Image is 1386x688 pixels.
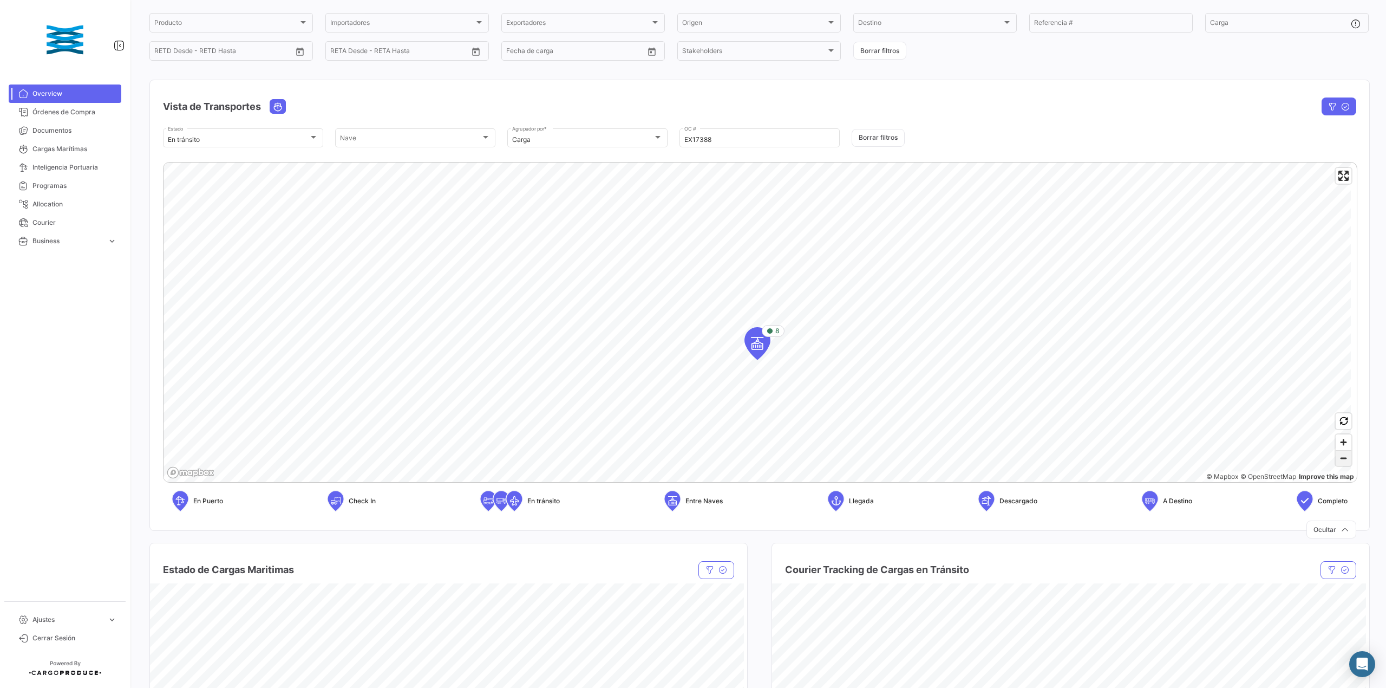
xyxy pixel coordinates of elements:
a: Courier [9,213,121,232]
span: 8 [775,326,780,336]
a: Programas [9,177,121,195]
span: Check In [349,496,376,506]
span: Ajustes [32,615,103,625]
span: Importadores [330,21,474,28]
input: Desde [330,49,350,56]
span: Allocation [32,199,117,209]
span: Stakeholders [682,49,826,56]
div: Abrir Intercom Messenger [1349,651,1375,677]
span: Overview [32,89,117,99]
span: Descargado [999,496,1037,506]
span: Programas [32,181,117,191]
a: Mapbox logo [167,466,214,479]
a: Map feedback [1299,472,1354,481]
h4: Vista de Transportes [163,99,261,114]
h4: Courier Tracking de Cargas en Tránsito [785,562,969,577]
span: Cerrar Sesión [32,633,117,643]
canvas: Map [164,163,1351,484]
a: Documentos [9,121,121,140]
span: expand_more [107,236,117,246]
span: Exportadores [506,21,650,28]
span: Entre Naves [685,496,723,506]
h4: Estado de Cargas Maritimas [163,562,294,577]
span: Origen [682,21,826,28]
span: En tránsito [527,496,560,506]
span: A Destino [1163,496,1192,506]
button: Open calendar [644,43,660,60]
input: Hasta [181,49,248,56]
a: Allocation [9,195,121,213]
button: Ocean [270,100,285,113]
a: Cargas Marítimas [9,140,121,158]
img: customer_38.png [38,13,92,67]
button: Zoom out [1336,450,1351,466]
a: Inteligencia Portuaria [9,158,121,177]
span: Completo [1318,496,1348,506]
input: Desde [506,49,526,56]
input: Hasta [533,49,600,56]
span: En Puerto [193,496,223,506]
button: Open calendar [468,43,484,60]
a: Mapbox [1206,472,1238,481]
span: Business [32,236,103,246]
span: expand_more [107,615,117,625]
button: Borrar filtros [853,42,906,60]
button: Zoom in [1336,434,1351,450]
span: Nave [340,136,481,144]
span: Inteligencia Portuaria [32,163,117,172]
a: OpenStreetMap [1240,472,1296,481]
span: Producto [154,21,298,28]
span: Cargas Marítimas [32,144,117,154]
a: Órdenes de Compra [9,103,121,121]
button: Open calendar [292,43,308,60]
input: Hasta [357,49,424,56]
mat-select-trigger: En tránsito [168,135,200,144]
span: Documentos [32,126,117,135]
button: Borrar filtros [852,129,905,147]
span: Órdenes de Compra [32,107,117,117]
a: Overview [9,85,121,103]
div: Map marker [744,327,770,360]
span: Destino [858,21,1002,28]
span: Llegada [849,496,874,506]
span: Courier [32,218,117,228]
input: Desde [154,49,174,56]
button: Enter fullscreen [1336,168,1351,184]
button: Ocultar [1306,521,1356,538]
mat-select-trigger: Carga [512,135,531,144]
